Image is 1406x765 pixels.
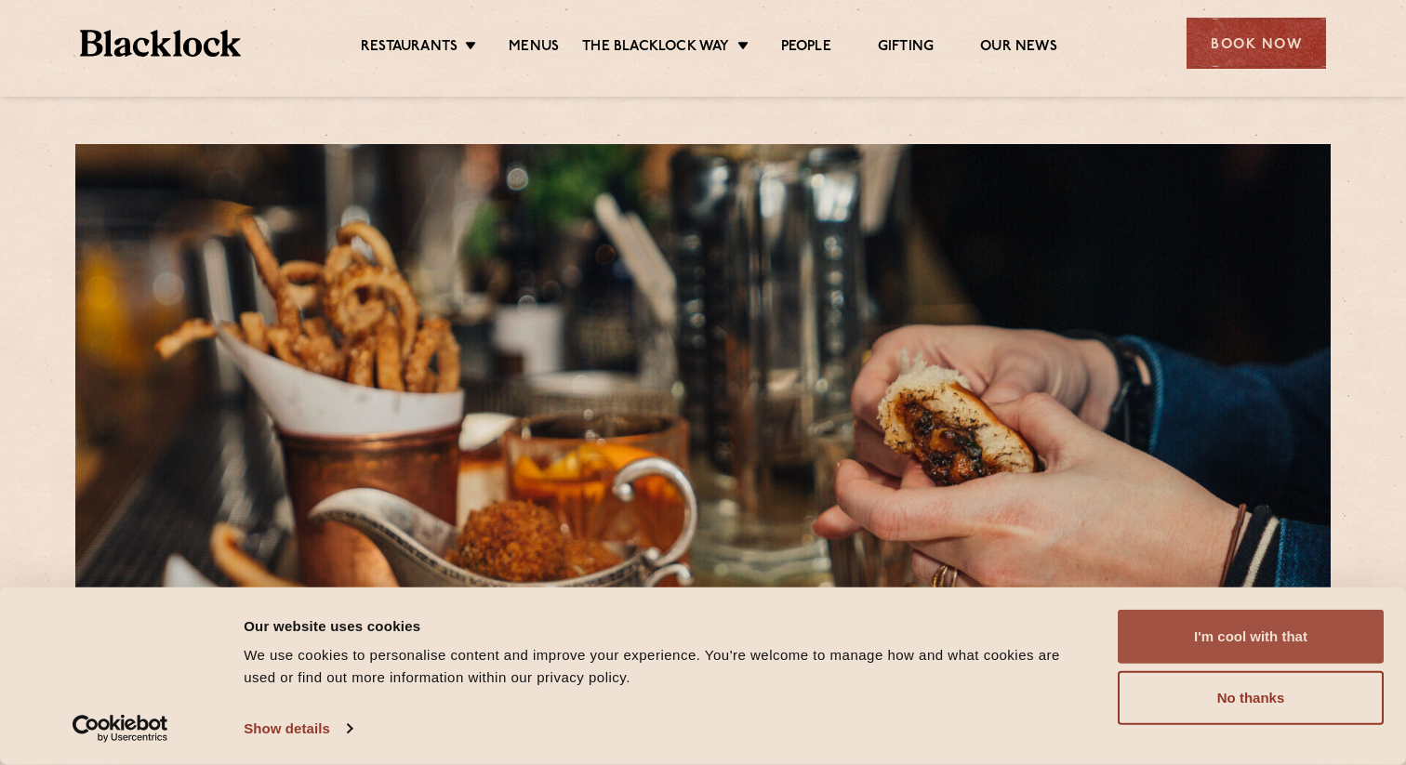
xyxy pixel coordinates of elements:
[244,644,1076,689] div: We use cookies to personalise content and improve your experience. You're welcome to manage how a...
[1118,671,1384,725] button: No thanks
[1187,18,1326,69] div: Book Now
[1118,610,1384,664] button: I'm cool with that
[361,38,458,59] a: Restaurants
[878,38,934,59] a: Gifting
[244,715,351,743] a: Show details
[39,715,202,743] a: Usercentrics Cookiebot - opens in a new window
[781,38,831,59] a: People
[980,38,1057,59] a: Our News
[509,38,559,59] a: Menus
[244,614,1076,637] div: Our website uses cookies
[582,38,729,59] a: The Blacklock Way
[80,30,241,57] img: BL_Textured_Logo-footer-cropped.svg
